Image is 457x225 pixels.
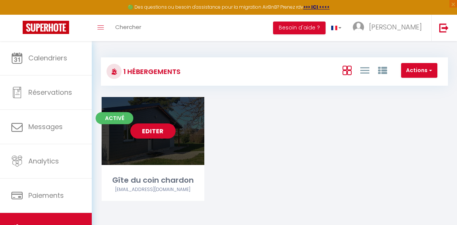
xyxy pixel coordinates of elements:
[360,64,369,76] a: Vue en Liste
[130,123,176,139] a: Editer
[115,23,141,31] span: Chercher
[401,63,437,78] button: Actions
[273,22,326,34] button: Besoin d'aide ?
[347,15,431,41] a: ... [PERSON_NAME]
[439,23,449,32] img: logout
[102,186,204,193] div: Airbnb
[110,15,147,41] a: Chercher
[102,174,204,186] div: Gîte du coin chardon
[122,63,181,80] h3: 1 Hébergements
[28,122,63,131] span: Messages
[23,21,69,34] img: Super Booking
[353,22,364,33] img: ...
[28,88,72,97] span: Réservations
[343,64,352,76] a: Vue en Box
[28,191,64,200] span: Paiements
[378,64,387,76] a: Vue par Groupe
[369,22,422,32] span: [PERSON_NAME]
[96,112,133,124] span: Activé
[303,4,330,10] a: >>> ICI <<<<
[28,53,67,63] span: Calendriers
[28,156,59,166] span: Analytics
